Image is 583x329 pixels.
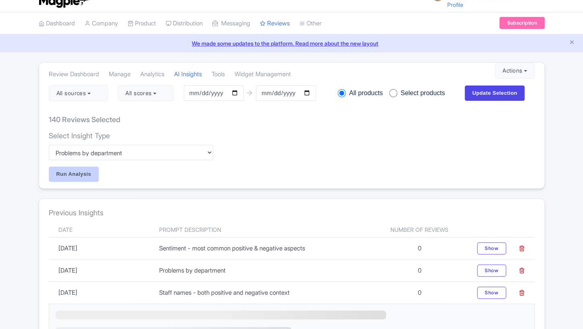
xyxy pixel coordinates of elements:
[367,222,472,237] th: Number of Reviews
[128,12,156,35] a: Product
[212,12,250,35] a: Messaging
[299,12,322,35] a: Other
[367,237,472,260] td: 0
[49,85,108,101] button: All sources
[118,85,174,101] button: All scores
[49,131,213,140] h4: Select Insight Type
[349,88,383,98] span: All products
[569,38,575,48] button: Close announcement
[49,237,154,260] td: [DATE]
[109,63,131,85] a: Manage
[154,237,367,260] td: Sentiment - most common positive & negative aspects
[49,260,154,282] td: [DATE]
[166,12,203,35] a: Distribution
[154,282,367,304] td: Staff names - both positive and negative context
[495,62,535,79] button: Actions
[39,12,75,35] a: Dashboard
[154,260,367,282] td: Problems by department
[477,287,506,299] div: Show
[234,63,291,85] a: Widget Management
[140,63,164,85] a: Analytics
[400,88,445,98] span: Select products
[477,264,506,277] div: Show
[499,17,544,29] a: Subscription
[49,222,154,237] th: Date
[49,167,99,182] input: Run Analysis
[5,39,578,48] a: We made some updates to the platform. Read more about the new layout
[49,63,99,85] a: Review Dashboard
[49,208,535,217] h4: Previous Insights
[477,242,506,254] div: Show
[465,85,525,101] input: Update Selection
[49,114,120,125] p: 140 Reviews Selected
[260,12,290,35] a: Reviews
[447,1,463,8] a: Profile
[212,63,225,85] a: Tools
[174,63,202,85] a: AI Insights
[367,282,472,304] td: 0
[367,260,472,282] td: 0
[154,222,367,237] th: Prompt Description
[49,282,154,304] td: [DATE]
[85,12,118,35] a: Company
